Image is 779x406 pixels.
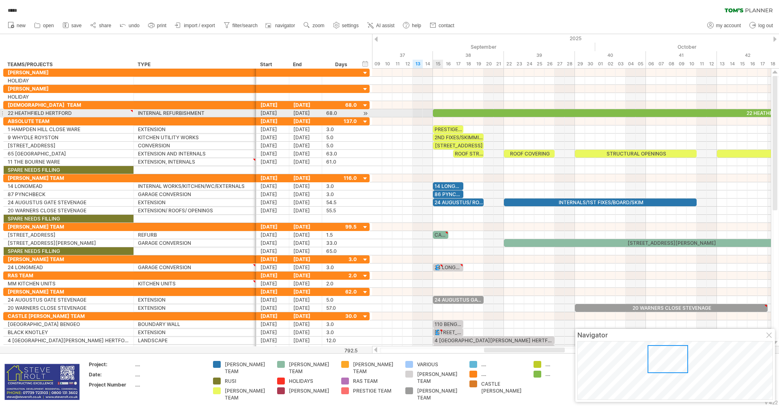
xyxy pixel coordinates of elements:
div: SPARE NEEDS FILLING [8,215,129,222]
div: [DATE] [256,272,289,279]
a: settings [331,20,361,31]
div: [STREET_ADDRESS] [8,231,129,239]
div: [DATE] [289,239,322,247]
div: [DATE] [289,255,322,263]
div: 3.0 [326,263,357,271]
div: Saturday, 27 September 2025 [555,60,565,68]
div: BOUNDARY WALL [138,320,252,328]
a: import / export [173,20,217,31]
div: [PERSON_NAME] TEAM [8,223,129,231]
div: [DATE] [256,337,289,344]
div: [DATE] [256,320,289,328]
div: RAS TEAM [353,378,397,384]
div: Monday, 13 October 2025 [717,60,727,68]
div: ROOF STRUCTURE [453,150,484,158]
div: [PERSON_NAME] TEAM [8,288,129,296]
div: Sunday, 21 September 2025 [494,60,504,68]
div: [DATE] [256,190,289,198]
div: [DATE] [289,288,322,296]
div: [STREET_ADDRESS] [433,328,463,336]
div: EXTENSION [138,345,252,352]
div: [DATE] [256,239,289,247]
div: 54.5 [326,199,357,206]
div: Thursday, 18 September 2025 [463,60,473,68]
div: 1 HAMPDEN HILL CLOSE WARE [8,125,129,133]
div: [DATE] [289,158,322,166]
div: Navigator [577,331,773,339]
div: [DATE] [289,101,322,109]
div: Saturday, 4 October 2025 [626,60,636,68]
div: [DATE] [289,190,322,198]
div: Friday, 3 October 2025 [615,60,626,68]
div: EXTENSION [138,304,252,312]
div: 65 [GEOGRAPHIC_DATA] [8,150,129,158]
div: STRUCTURAL OPENINGS [575,150,697,158]
div: scroll to activity [362,109,369,118]
div: Saturday, 20 September 2025 [484,60,494,68]
div: CARP/ 1ST FIXES [433,231,448,239]
div: [DATE] [289,223,322,231]
div: [DEMOGRAPHIC_DATA] TEAM [8,101,129,109]
div: .... [135,381,203,388]
span: log out [758,23,773,28]
div: Sunday, 14 September 2025 [423,60,433,68]
div: [DATE] [256,142,289,149]
div: Friday, 12 September 2025 [402,60,413,68]
div: 14 LONGMEAD [433,182,463,190]
div: [STREET_ADDRESS][PERSON_NAME] [8,239,129,247]
a: save [60,20,84,31]
div: 5.0 [326,134,357,141]
span: open [43,23,54,28]
div: [PERSON_NAME] TEAM [8,255,129,263]
div: .... [545,371,590,378]
div: VARIOUS [417,361,461,368]
div: .... [135,361,203,368]
div: Friday, 17 October 2025 [757,60,768,68]
div: [PERSON_NAME] [289,387,333,394]
div: 20 WARNERS CLOSE STEVENAGE [8,304,129,312]
div: [DATE] [256,150,289,158]
div: [STREET_ADDRESS] [8,142,129,149]
div: Monday, 6 October 2025 [646,60,656,68]
div: [DATE] [256,328,289,336]
div: EXTENSION [138,328,252,336]
span: settings [342,23,359,28]
div: 33.0 [326,239,357,247]
div: [PERSON_NAME] TEAM [417,371,461,384]
div: 3.0 [326,190,357,198]
div: [DATE] [289,263,322,271]
div: [DATE] [289,247,322,255]
div: INTERNAL REFURBISHMENT [138,109,252,117]
a: print [146,20,169,31]
span: import / export [184,23,215,28]
div: 61.0 [326,158,357,166]
div: PRESTIGE SILICON RENDER [433,125,463,133]
div: [DATE] [256,117,289,125]
span: navigator [275,23,295,28]
div: Monday, 15 September 2025 [433,60,443,68]
div: Project: [89,361,133,368]
div: [DATE] [256,296,289,304]
div: [PERSON_NAME] TEAM [8,174,129,182]
div: GARAGE CONVERSION [138,190,252,198]
div: 57.0 [326,304,357,312]
div: [GEOGRAPHIC_DATA] BENGEO [8,320,129,328]
span: filter/search [232,23,258,28]
a: log out [747,20,775,31]
div: [DATE] [289,142,322,149]
a: undo [118,20,142,31]
div: 20 WARNERS CLOSE STEVENAGE [433,345,555,352]
div: [DATE] [289,272,322,279]
div: EXTENSION [138,199,252,206]
div: TEAMS/PROJECTS [7,60,129,69]
div: End [293,60,317,69]
div: 3.0 [326,182,357,190]
div: Project Number [89,381,133,388]
div: Thursday, 9 October 2025 [676,60,686,68]
div: Wednesday, 10 September 2025 [382,60,392,68]
div: GARAGE CONVERSION [138,263,252,271]
a: open [32,20,56,31]
div: Sunday, 5 October 2025 [636,60,646,68]
div: [DATE] [256,125,289,133]
div: .... [545,361,590,368]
